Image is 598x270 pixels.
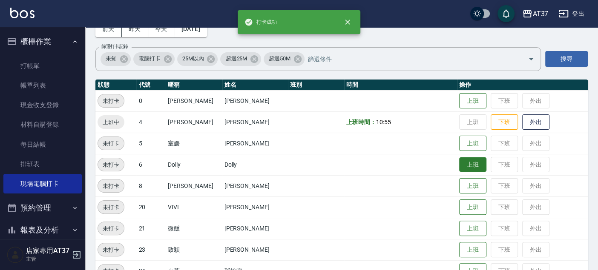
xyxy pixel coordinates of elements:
th: 暱稱 [166,80,222,91]
button: 上班 [459,93,486,109]
img: Person [7,246,24,263]
th: 代號 [136,80,166,91]
button: 上班 [459,136,486,151]
th: 狀態 [95,80,136,91]
td: [PERSON_NAME] [222,133,288,154]
div: 超過50M [264,52,305,66]
td: 0 [136,90,166,111]
span: 未打卡 [98,224,124,233]
span: 未打卡 [98,203,124,212]
td: [PERSON_NAME] [222,239,288,260]
th: 班別 [288,80,344,91]
button: 前天 [95,21,122,37]
td: 微醺 [166,218,222,239]
button: close [338,13,357,31]
span: 未打卡 [98,97,124,105]
label: 篩選打卡記錄 [101,43,128,50]
div: 超過25M [220,52,261,66]
th: 操作 [457,80,588,91]
h5: 店家專用AT37 [26,247,69,255]
span: 上班中 [98,118,124,127]
span: 超過50M [264,54,296,63]
span: 未打卡 [98,160,124,169]
button: [DATE] [174,21,207,37]
button: 上班 [459,157,486,172]
td: 8 [136,175,166,196]
td: 20 [136,196,166,218]
button: 下班 [491,114,518,130]
b: 上班時間： [346,119,376,125]
button: Open [524,52,538,66]
button: 上班 [459,221,486,236]
button: 搜尋 [545,51,588,67]
span: 25M以內 [177,54,209,63]
td: [PERSON_NAME] [222,111,288,133]
a: 打帳單 [3,56,82,76]
button: 上班 [459,242,486,258]
td: 23 [136,239,166,260]
td: 21 [136,218,166,239]
td: VIVI [166,196,222,218]
input: 篩選條件 [306,51,513,66]
td: [PERSON_NAME] [166,111,222,133]
td: [PERSON_NAME] [222,175,288,196]
td: [PERSON_NAME] [222,90,288,111]
span: 未打卡 [98,182,124,190]
button: 報表及分析 [3,219,82,241]
a: 帳單列表 [3,76,82,95]
div: AT37 [532,9,548,19]
th: 姓名 [222,80,288,91]
span: 未打卡 [98,245,124,254]
span: 打卡成功 [244,18,277,26]
a: 現場電腦打卡 [3,174,82,193]
td: 室媛 [166,133,222,154]
td: 致穎 [166,239,222,260]
span: 10:55 [376,119,391,125]
button: 上班 [459,178,486,194]
button: 櫃檯作業 [3,31,82,53]
td: 6 [136,154,166,175]
td: [PERSON_NAME] [166,90,222,111]
span: 超過25M [220,54,252,63]
p: 主管 [26,255,69,263]
td: 5 [136,133,166,154]
td: [PERSON_NAME] [166,175,222,196]
button: save [497,5,515,22]
td: Dolly [166,154,222,175]
td: [PERSON_NAME] [222,196,288,218]
span: 電腦打卡 [133,54,166,63]
a: 排班表 [3,154,82,174]
div: 25M以內 [177,52,218,66]
button: 上班 [459,199,486,215]
img: Logo [10,8,34,18]
button: 外出 [522,114,549,130]
button: AT37 [519,5,552,23]
button: 登出 [555,6,588,22]
div: 未知 [101,52,131,66]
button: 昨天 [122,21,148,37]
th: 時間 [344,80,457,91]
a: 每日結帳 [3,135,82,154]
a: 材料自購登錄 [3,115,82,134]
td: [PERSON_NAME] [222,218,288,239]
span: 未知 [101,54,122,63]
button: 今天 [148,21,175,37]
span: 未打卡 [98,139,124,148]
td: Dolly [222,154,288,175]
div: 電腦打卡 [133,52,175,66]
button: 預約管理 [3,197,82,219]
a: 現金收支登錄 [3,95,82,115]
td: 4 [136,111,166,133]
